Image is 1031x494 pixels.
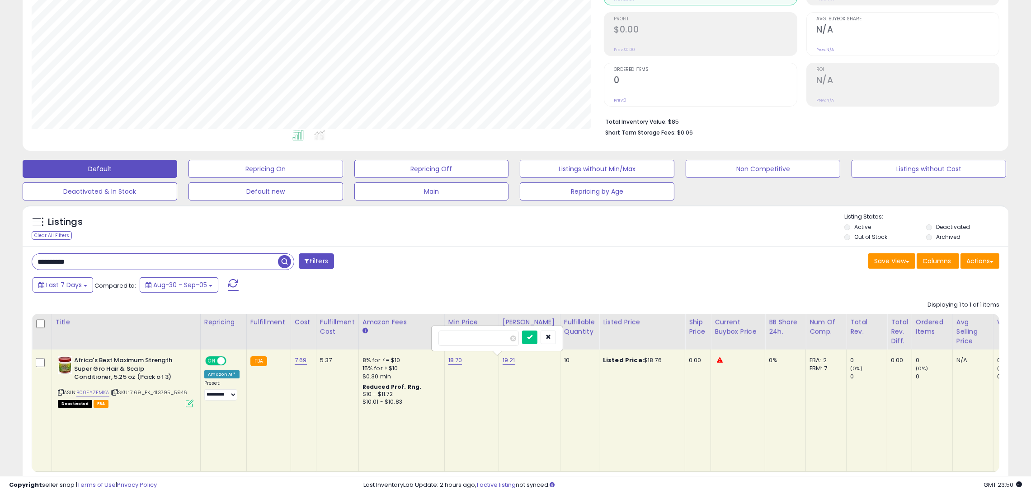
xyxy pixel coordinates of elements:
small: Amazon Fees. [362,327,368,335]
button: Actions [960,253,999,269]
small: Prev: N/A [816,98,834,103]
span: Aug-30 - Sep-05 [153,280,207,289]
button: Default [23,160,177,178]
span: ROI [816,67,999,72]
div: 5.37 [320,356,352,364]
span: Avg. Buybox Share [816,17,999,22]
div: Preset: [204,380,240,400]
div: 0 [850,356,887,364]
small: (0%) [850,365,863,372]
div: Repricing [204,317,243,327]
span: ON [206,357,217,365]
div: N/A [956,356,986,364]
span: | SKU: 7.69_PK_413795_5946 [111,389,187,396]
a: B00FYZEMKA [76,389,109,396]
button: Filters [299,253,334,269]
b: Short Term Storage Fees: [605,129,676,136]
small: Prev: N/A [816,47,834,52]
div: $10 - $11.72 [362,391,438,398]
small: Prev: $0.00 [614,47,635,52]
div: 8% for <= $10 [362,356,438,364]
div: 0% [769,356,799,364]
button: Listings without Cost [852,160,1006,178]
button: Columns [917,253,959,269]
button: Listings without Min/Max [520,160,674,178]
a: Terms of Use [77,480,116,489]
div: Current Buybox Price [715,317,761,336]
div: $10.01 - $10.83 [362,398,438,406]
div: Ship Price [689,317,707,336]
div: 0.00 [689,356,704,364]
div: Last InventoryLab Update: 2 hours ago, not synced. [363,481,1022,489]
span: Compared to: [94,281,136,290]
span: Ordered Items [614,67,796,72]
button: Non Competitive [686,160,840,178]
h2: N/A [816,24,999,37]
div: 0 [916,356,952,364]
h2: N/A [816,75,999,87]
a: Privacy Policy [117,480,157,489]
b: Reduced Prof. Rng. [362,383,422,391]
div: Avg Selling Price [956,317,989,346]
div: FBA: 2 [810,356,839,364]
p: Listing States: [844,213,1008,221]
div: [PERSON_NAME] [503,317,556,327]
h2: $0.00 [614,24,796,37]
button: Deactivated & In Stock [23,182,177,200]
span: Last 7 Days [46,280,82,289]
div: Min Price [448,317,495,327]
div: 10 [564,356,592,364]
div: Title [56,317,197,327]
div: Displaying 1 to 1 of 1 items [927,301,999,309]
button: Last 7 Days [33,277,93,293]
div: Velocity [997,317,1030,327]
span: Columns [923,256,951,266]
small: FBA [250,356,267,366]
label: Deactivated [936,223,970,231]
b: Listed Price: [603,356,644,364]
div: Cost [295,317,312,327]
div: 0.00 [891,356,905,364]
span: All listings that are unavailable for purchase on Amazon for any reason other than out-of-stock [58,400,92,408]
div: Amazon Fees [362,317,441,327]
div: Total Rev. [850,317,883,336]
h5: Listings [48,216,83,228]
div: 0 [850,373,887,381]
li: $85 [605,116,993,126]
div: FBM: 7 [810,364,839,373]
span: Profit [614,17,796,22]
button: Repricing On [188,160,343,178]
a: 18.70 [448,356,462,365]
div: seller snap | | [9,481,157,489]
small: (0%) [997,365,1010,372]
div: 0 [916,373,952,381]
h2: 0 [614,75,796,87]
div: Ordered Items [916,317,949,336]
span: FBA [94,400,109,408]
div: Fulfillable Quantity [564,317,595,336]
button: Repricing by Age [520,182,674,200]
button: Aug-30 - Sep-05 [140,277,218,293]
div: Fulfillment [250,317,287,327]
span: OFF [225,357,240,365]
strong: Copyright [9,480,42,489]
div: Total Rev. Diff. [891,317,908,346]
img: 41PiF0D+R4S._SL40_.jpg [58,356,72,374]
div: Num of Comp. [810,317,843,336]
small: Prev: 0 [614,98,626,103]
div: 15% for > $10 [362,364,438,373]
button: Main [354,182,509,200]
button: Save View [868,253,915,269]
div: Fulfillment Cost [320,317,355,336]
div: $0.30 min [362,373,438,381]
a: 19.21 [503,356,515,365]
span: 2025-09-15 23:50 GMT [984,480,1022,489]
a: 7.69 [295,356,307,365]
button: Default new [188,182,343,200]
small: (0%) [916,365,928,372]
label: Active [854,223,871,231]
b: Total Inventory Value: [605,118,667,126]
b: Africa's Best Maximum Strength Super Gro Hair & Scalp Conditioner, 5.25 oz (Pack of 3) [74,356,184,384]
span: $0.06 [677,128,693,137]
a: 1 active listing [476,480,516,489]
